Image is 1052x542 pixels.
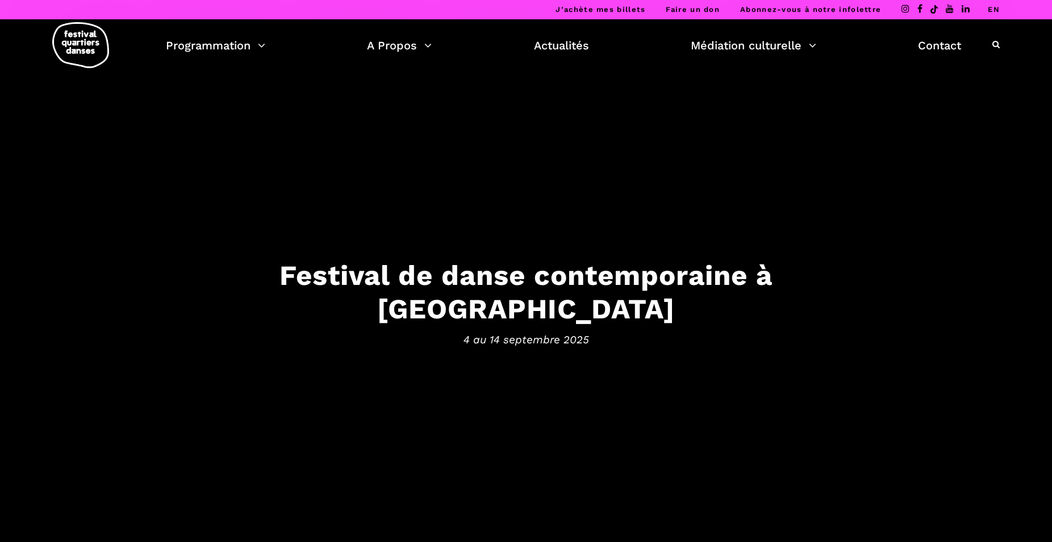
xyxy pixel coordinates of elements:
[534,36,589,55] a: Actualités
[174,259,878,326] h3: Festival de danse contemporaine à [GEOGRAPHIC_DATA]
[691,36,816,55] a: Médiation culturelle
[666,5,720,14] a: Faire un don
[367,36,432,55] a: A Propos
[174,331,878,348] span: 4 au 14 septembre 2025
[918,36,961,55] a: Contact
[740,5,881,14] a: Abonnez-vous à notre infolettre
[166,36,265,55] a: Programmation
[988,5,1000,14] a: EN
[52,22,109,68] img: logo-fqd-med
[556,5,645,14] a: J’achète mes billets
